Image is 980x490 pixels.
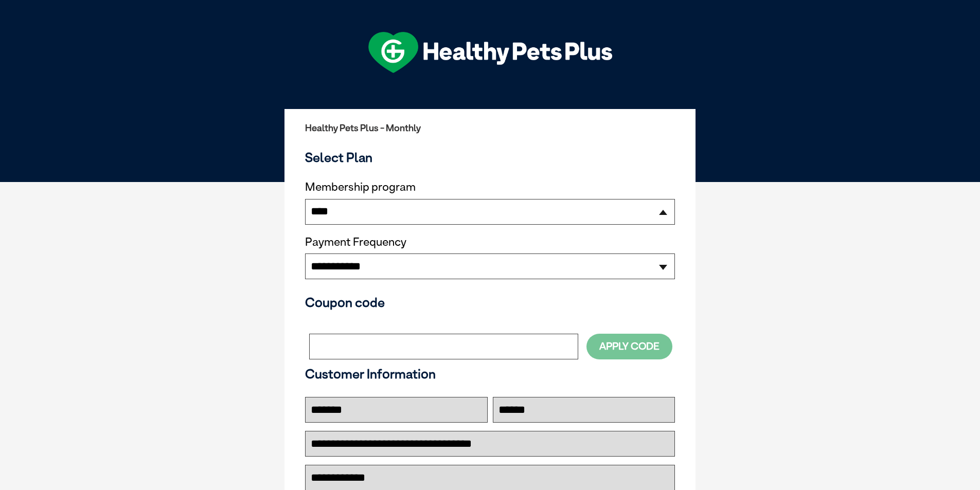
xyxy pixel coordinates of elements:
[305,295,675,310] h3: Coupon code
[305,150,675,165] h3: Select Plan
[305,123,675,133] h2: Healthy Pets Plus - Monthly
[586,334,672,359] button: Apply Code
[305,235,406,249] label: Payment Frequency
[368,32,612,73] img: hpp-logo-landscape-green-white.png
[305,366,675,382] h3: Customer Information
[305,180,675,194] label: Membership program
